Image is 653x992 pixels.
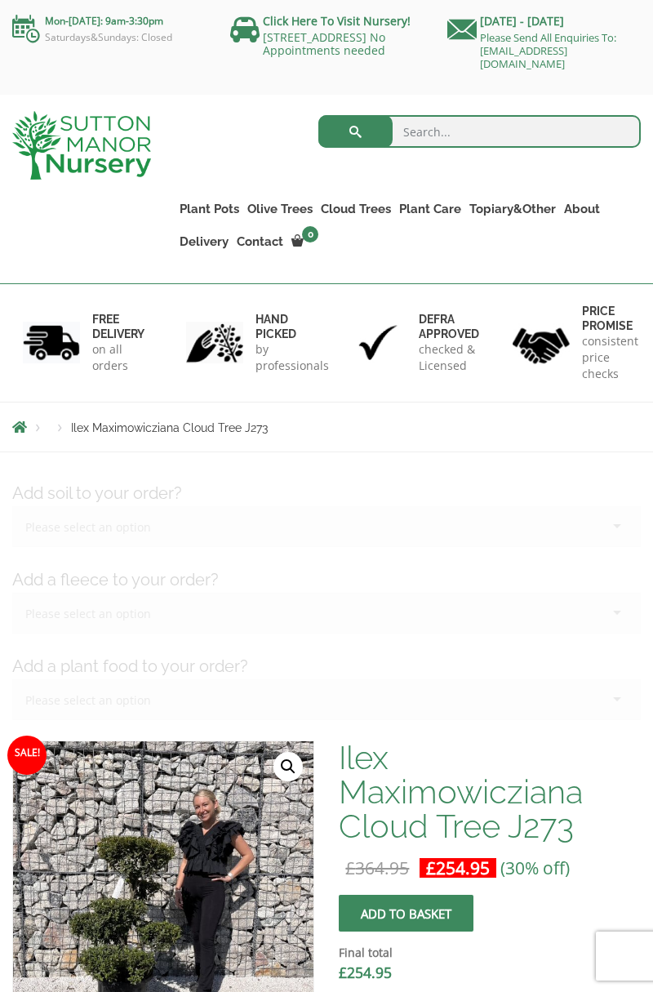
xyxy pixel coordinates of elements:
[12,31,206,44] p: Saturdays&Sundays: Closed
[395,198,465,220] a: Plant Care
[92,341,144,374] p: on all orders
[263,13,411,29] a: Click Here To Visit Nursery!
[12,11,206,31] p: Mon-[DATE]: 9am-3:30pm
[419,312,479,341] h6: Defra approved
[317,198,395,220] a: Cloud Trees
[500,856,570,879] span: (30% off)
[255,312,329,341] h6: hand picked
[318,115,641,148] input: Search...
[287,230,323,253] a: 0
[480,30,616,71] a: Please Send All Enquiries To: [EMAIL_ADDRESS][DOMAIN_NAME]
[582,333,638,382] p: consistent price checks
[345,856,355,879] span: £
[175,198,243,220] a: Plant Pots
[339,943,641,963] dt: Final total
[447,11,641,31] p: [DATE] - [DATE]
[426,856,490,879] bdi: 254.95
[339,963,347,982] span: £
[233,230,287,253] a: Contact
[302,226,318,242] span: 0
[345,856,409,879] bdi: 364.95
[7,736,47,775] span: Sale!
[12,111,151,180] img: logo
[175,230,233,253] a: Delivery
[465,198,560,220] a: Topiary&Other
[339,741,641,843] h1: Ilex Maximowicziana Cloud Tree J273
[513,318,570,367] img: 4.jpg
[12,420,641,434] nav: Breadcrumbs
[419,341,479,374] p: checked & Licensed
[560,198,604,220] a: About
[339,963,392,982] bdi: 254.95
[273,752,303,781] a: View full-screen image gallery
[426,856,436,879] span: £
[582,304,638,333] h6: Price promise
[243,198,317,220] a: Olive Trees
[339,895,473,932] button: Add to basket
[23,322,80,363] img: 1.jpg
[92,312,144,341] h6: FREE DELIVERY
[263,29,385,58] a: [STREET_ADDRESS] No Appointments needed
[255,341,329,374] p: by professionals
[349,322,406,363] img: 3.jpg
[186,322,243,363] img: 2.jpg
[71,421,268,434] span: Ilex Maximowicziana Cloud Tree J273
